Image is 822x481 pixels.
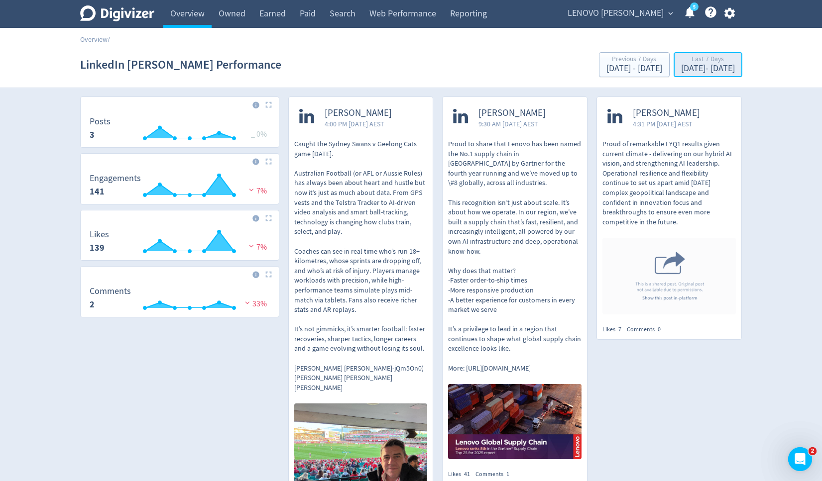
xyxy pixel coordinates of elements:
[242,299,267,309] span: 33%
[265,158,272,165] img: Placeholder
[85,117,275,143] svg: Posts 3
[693,3,695,10] text: 5
[674,52,742,77] button: Last 7 Days[DATE]- [DATE]
[568,5,664,21] span: LENOVO [PERSON_NAME]
[633,119,700,129] span: 4:31 PM [DATE] AEST
[325,119,392,129] span: 4:00 PM [DATE] AEST
[602,325,627,334] div: Likes
[80,49,281,81] h1: LinkedIn [PERSON_NAME] Performance
[90,116,111,127] dt: Posts
[90,298,95,310] strong: 2
[478,107,546,119] span: [PERSON_NAME]
[443,97,587,462] a: [PERSON_NAME]9:30 AM [DATE] AESTProud to share that Lenovo has been named the No.1 supply chain i...
[602,238,736,314] img: Shared Post
[448,139,582,373] p: Proud to share that Lenovo has been named the No.1 supply chain in [GEOGRAPHIC_DATA] by Gartner f...
[90,129,95,141] strong: 3
[242,299,252,306] img: negative-performance.svg
[681,64,735,73] div: [DATE] - [DATE]
[246,186,267,196] span: 7%
[265,271,272,278] img: Placeholder
[506,470,509,478] span: 1
[246,242,267,252] span: 7%
[478,119,546,129] span: 9:30 AM [DATE] AEST
[251,129,267,139] span: _ 0%
[633,107,700,119] span: [PERSON_NAME]
[627,325,666,334] div: Comments
[599,52,670,77] button: Previous 7 Days[DATE] - [DATE]
[788,447,812,471] iframe: Intercom live chat
[564,5,676,21] button: LENOVO [PERSON_NAME]
[90,186,105,197] strong: 141
[690,2,699,11] a: 5
[246,242,256,250] img: negative-performance.svg
[90,173,141,184] dt: Engagements
[606,56,662,64] div: Previous 7 Days
[90,242,105,254] strong: 139
[448,470,475,479] div: Likes
[85,174,275,200] svg: Engagements 141
[80,35,108,44] a: Overview
[606,64,662,73] div: [DATE] - [DATE]
[265,215,272,221] img: Placeholder
[602,139,736,227] p: Proud of remarkable FYQ1 results given current climate - delivering on our hybrid AI vision, and ...
[464,470,470,478] span: 41
[448,384,582,459] img: https://media.cf.digivizer.com/images/linkedin-138392256-urn:li:share:7361534134042718208-d1657a4...
[658,325,661,333] span: 0
[681,56,735,64] div: Last 7 Days
[666,9,675,18] span: expand_more
[597,97,741,317] a: [PERSON_NAME]4:31 PM [DATE] AESTProud of remarkable FYQ1 results given current climate - deliveri...
[325,107,392,119] span: [PERSON_NAME]
[809,447,817,455] span: 2
[618,325,621,333] span: 7
[294,139,428,392] p: Caught the Sydney Swans v Geelong Cats game [DATE]. Australian Football (or AFL or Aussie Rules) ...
[475,470,515,479] div: Comments
[265,101,272,108] img: Placeholder
[90,229,109,240] dt: Likes
[90,286,131,297] dt: Comments
[246,186,256,193] img: negative-performance.svg
[85,287,275,313] svg: Comments 2
[85,230,275,256] svg: Likes 139
[108,35,110,44] span: /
